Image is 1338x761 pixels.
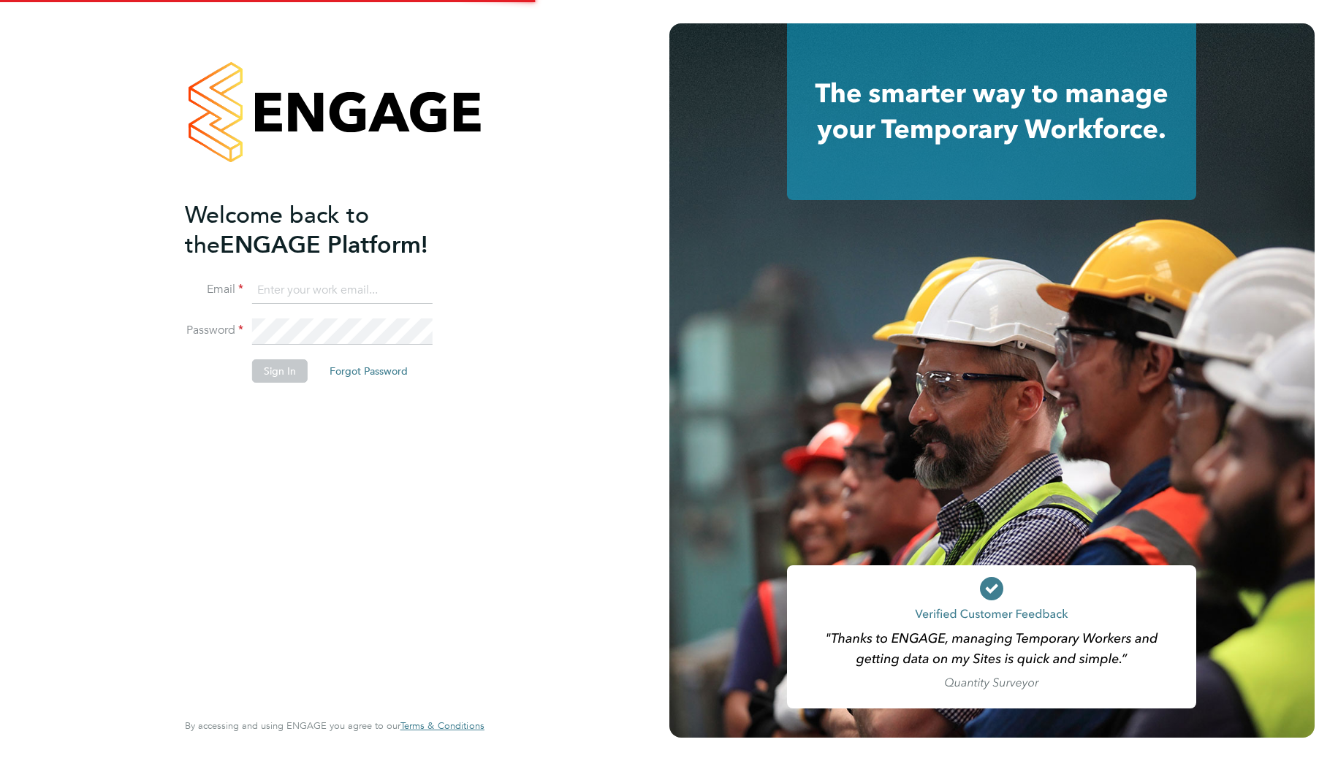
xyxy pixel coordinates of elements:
button: Sign In [252,359,308,383]
h2: ENGAGE Platform! [185,200,470,260]
label: Email [185,282,243,297]
label: Password [185,323,243,338]
span: By accessing and using ENGAGE you agree to our [185,719,484,732]
span: Welcome back to the [185,201,369,259]
a: Terms & Conditions [400,720,484,732]
button: Forgot Password [318,359,419,383]
input: Enter your work email... [252,278,433,304]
